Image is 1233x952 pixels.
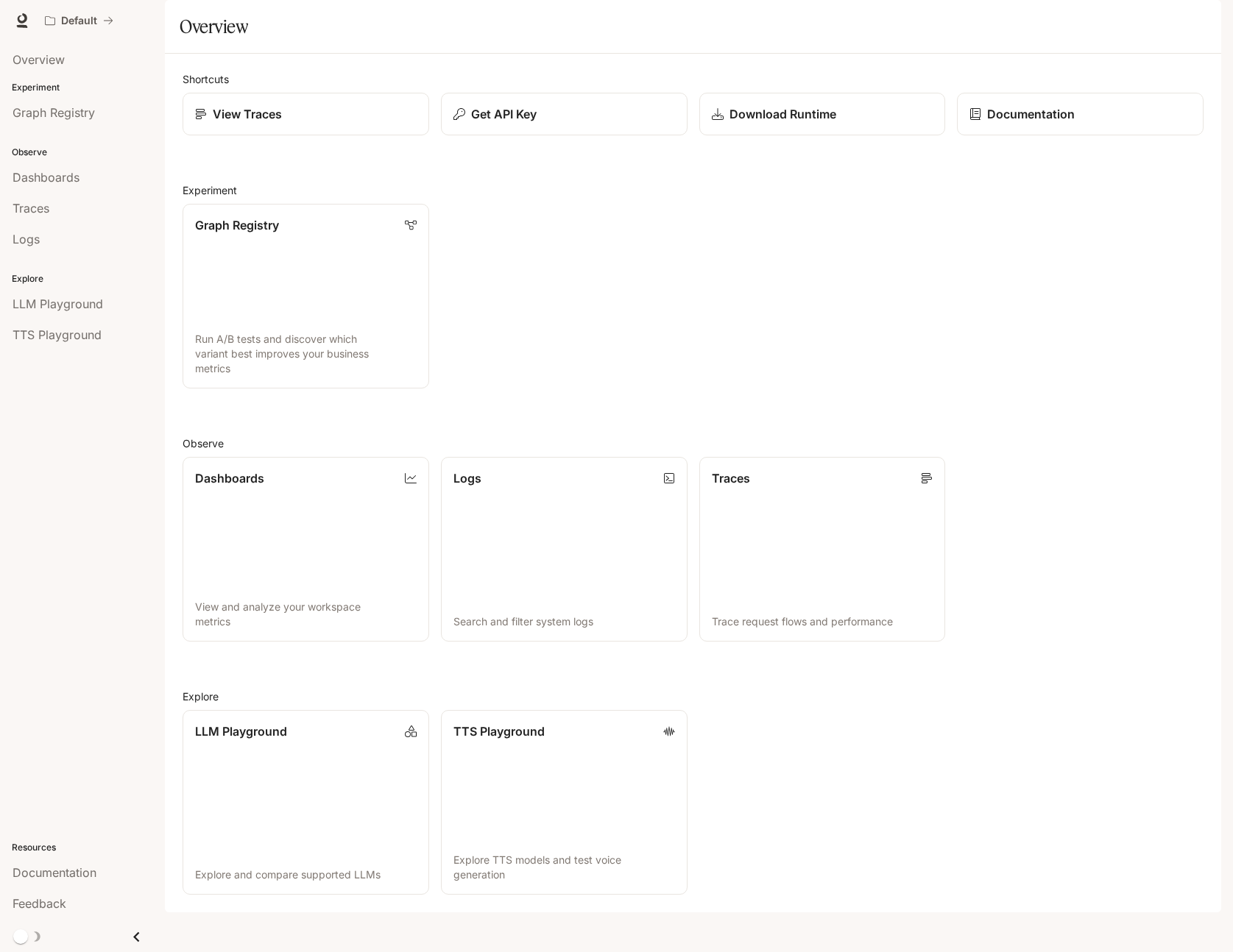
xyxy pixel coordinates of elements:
p: View Traces [213,105,282,123]
p: Get API Key [471,105,537,123]
a: TTS PlaygroundExplore TTS models and test voice generation [441,710,688,895]
a: View Traces [183,93,429,135]
p: View and analyze your workspace metrics [195,600,417,629]
p: Search and filter system logs [453,614,675,629]
h2: Experiment [183,182,1204,198]
a: LogsSearch and filter system logs [441,457,688,642]
a: LLM PlaygroundExplore and compare supported LLMs [183,710,429,895]
a: Graph RegistryRun A/B tests and discover which variant best improves your business metrics [183,204,429,388]
p: Run A/B tests and discover which variant best improves your business metrics [195,332,417,376]
a: TracesTrace request flows and performance [699,457,946,642]
a: DashboardsView and analyze your workspace metrics [183,457,429,642]
h2: Shortcuts [183,71,1204,87]
p: Explore and compare supported LLMs [195,867,417,882]
h2: Observe [183,436,1204,451]
h1: Overview [180,12,248,41]
p: Explore TTS models and test voice generation [453,853,675,882]
p: Logs [453,469,481,487]
p: Traces [712,469,750,487]
p: TTS Playground [453,722,545,740]
a: Download Runtime [699,93,946,135]
p: LLM Playground [195,722,287,740]
p: Download Runtime [729,105,836,123]
p: Default [61,15,97,27]
h2: Explore [183,689,1204,704]
p: Documentation [987,105,1075,123]
button: Get API Key [441,93,688,135]
p: Graph Registry [195,216,279,234]
a: Documentation [957,93,1204,135]
p: Trace request flows and performance [712,614,933,629]
button: All workspaces [38,6,120,35]
p: Dashboards [195,469,264,487]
